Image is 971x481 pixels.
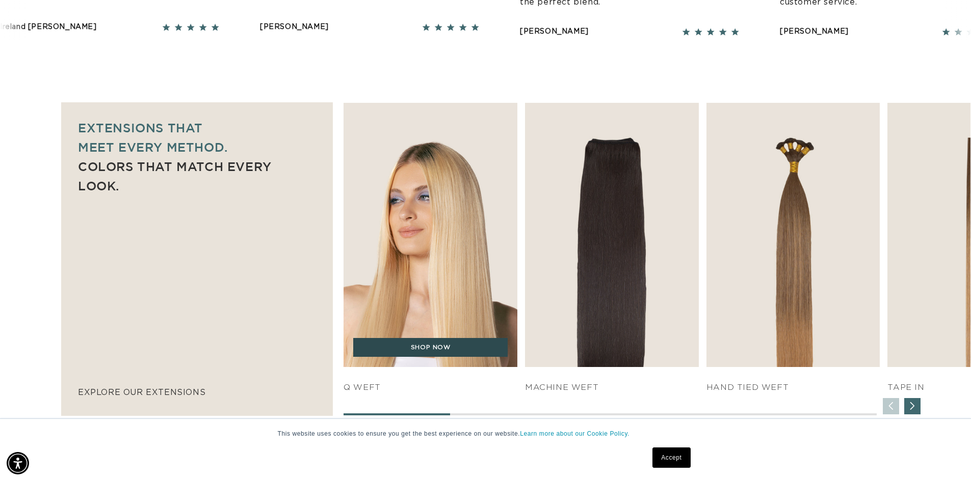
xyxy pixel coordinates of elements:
[353,338,508,357] a: SHOP NOW
[7,452,29,474] div: Accessibility Menu
[278,429,694,438] p: This website uses cookies to ensure you get the best experience on our website.
[706,103,880,393] div: 3 / 7
[706,382,880,393] h4: HAND TIED WEFT
[78,385,316,400] p: explore our extensions
[500,25,568,38] div: [PERSON_NAME]
[339,96,522,374] img: q weft
[344,103,517,393] div: 1 / 7
[344,382,517,393] h4: q weft
[525,382,699,393] h4: Machine Weft
[652,447,690,468] a: Accept
[904,398,921,414] div: Next slide
[78,137,316,157] p: meet every method.
[78,157,316,195] p: Colors that match every look.
[920,432,971,481] iframe: Chat Widget
[525,103,699,393] div: 2 / 7
[78,118,316,137] p: Extensions that
[240,21,308,34] div: [PERSON_NAME]
[520,430,629,437] a: Learn more about our Cookie Policy.
[759,25,828,38] div: [PERSON_NAME]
